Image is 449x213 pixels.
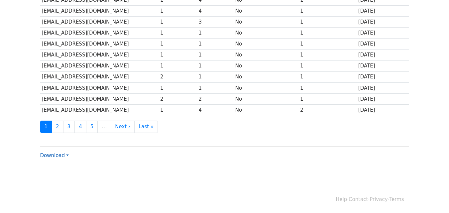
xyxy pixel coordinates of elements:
td: No [234,28,298,39]
td: [DATE] [357,71,409,82]
td: [DATE] [357,39,409,50]
td: [EMAIL_ADDRESS][DOMAIN_NAME] [40,6,159,17]
a: 2 [52,121,63,133]
td: 2 [159,71,197,82]
td: [EMAIL_ADDRESS][DOMAIN_NAME] [40,93,159,104]
td: 1 [197,60,234,71]
td: [DATE] [357,60,409,71]
td: 1 [159,50,197,60]
a: Help [336,196,347,202]
td: 1 [298,6,357,17]
td: No [234,104,298,115]
td: 4 [197,104,234,115]
a: Privacy [370,196,388,202]
td: 1 [159,104,197,115]
a: Download [40,153,69,159]
td: 1 [197,71,234,82]
td: No [234,93,298,104]
td: No [234,71,298,82]
td: 1 [159,60,197,71]
td: [EMAIL_ADDRESS][DOMAIN_NAME] [40,82,159,93]
td: No [234,82,298,93]
a: 4 [74,121,86,133]
td: [EMAIL_ADDRESS][DOMAIN_NAME] [40,39,159,50]
td: [DATE] [357,104,409,115]
td: 2 [159,93,197,104]
td: 1 [159,82,197,93]
td: No [234,6,298,17]
td: 1 [197,28,234,39]
td: [DATE] [357,93,409,104]
td: 1 [197,50,234,60]
td: [DATE] [357,6,409,17]
a: Last » [134,121,158,133]
td: 2 [298,104,357,115]
td: 1 [159,39,197,50]
td: 1 [298,82,357,93]
td: No [234,50,298,60]
td: 4 [197,6,234,17]
td: 1 [197,39,234,50]
td: 1 [298,93,357,104]
td: 1 [298,60,357,71]
td: [EMAIL_ADDRESS][DOMAIN_NAME] [40,17,159,28]
td: 1 [298,28,357,39]
td: [EMAIL_ADDRESS][DOMAIN_NAME] [40,50,159,60]
td: [EMAIL_ADDRESS][DOMAIN_NAME] [40,71,159,82]
a: 5 [86,121,98,133]
td: 1 [298,17,357,28]
td: [EMAIL_ADDRESS][DOMAIN_NAME] [40,60,159,71]
td: 1 [159,17,197,28]
td: [DATE] [357,82,409,93]
a: Next › [111,121,135,133]
iframe: Chat Widget [416,181,449,213]
td: 1 [197,82,234,93]
td: 1 [159,6,197,17]
td: 1 [298,71,357,82]
td: [DATE] [357,28,409,39]
a: 1 [40,121,52,133]
td: 1 [159,28,197,39]
td: 1 [298,50,357,60]
td: [EMAIL_ADDRESS][DOMAIN_NAME] [40,104,159,115]
a: Contact [349,196,368,202]
td: No [234,60,298,71]
td: [DATE] [357,50,409,60]
a: 3 [63,121,75,133]
td: No [234,39,298,50]
td: 1 [298,39,357,50]
td: [EMAIL_ADDRESS][DOMAIN_NAME] [40,28,159,39]
td: No [234,17,298,28]
a: Terms [389,196,404,202]
td: 2 [197,93,234,104]
td: 3 [197,17,234,28]
td: [DATE] [357,17,409,28]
